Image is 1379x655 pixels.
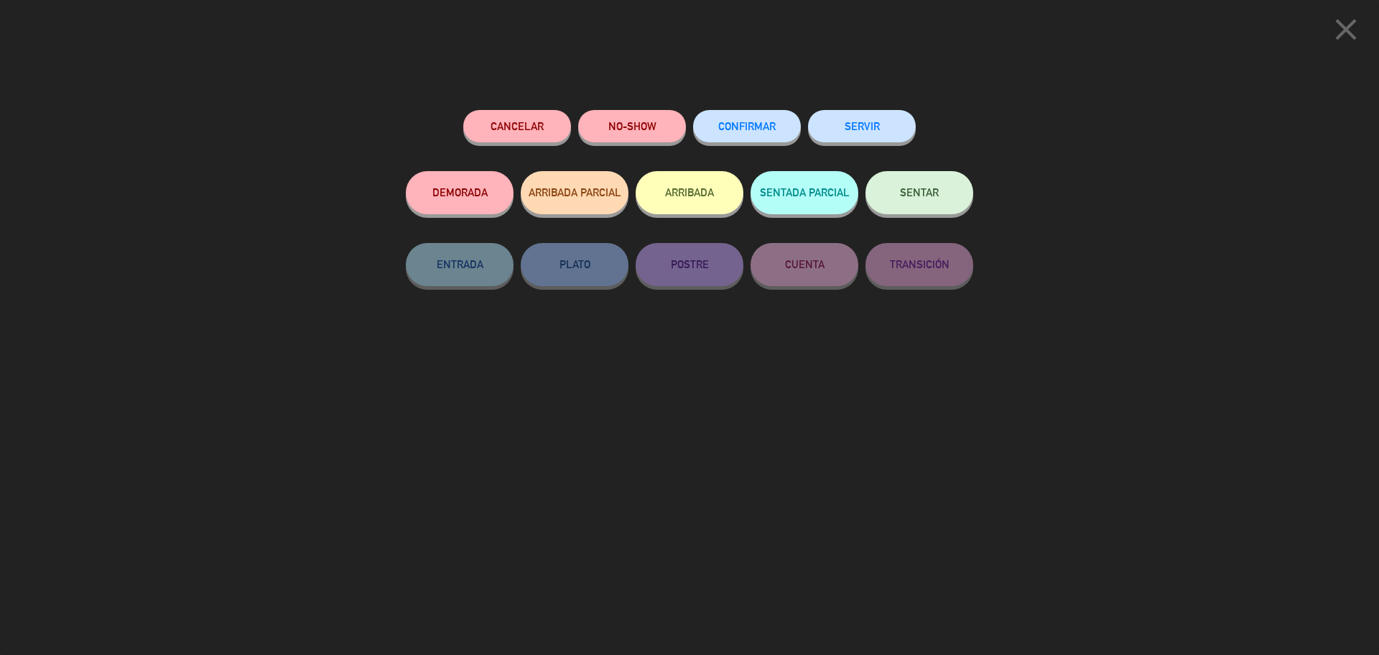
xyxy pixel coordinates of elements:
[693,110,801,142] button: CONFIRMAR
[521,243,628,286] button: PLATO
[578,110,686,142] button: NO-SHOW
[406,171,514,214] button: DEMORADA
[751,171,858,214] button: SENTADA PARCIAL
[406,243,514,286] button: ENTRADA
[718,120,776,132] span: CONFIRMAR
[751,243,858,286] button: CUENTA
[636,171,743,214] button: ARRIBADA
[865,171,973,214] button: SENTAR
[521,171,628,214] button: ARRIBADA PARCIAL
[529,186,621,198] span: ARRIBADA PARCIAL
[865,243,973,286] button: TRANSICIÓN
[463,110,571,142] button: Cancelar
[1324,11,1368,53] button: close
[900,186,939,198] span: SENTAR
[636,243,743,286] button: POSTRE
[1328,12,1364,47] i: close
[808,110,916,142] button: SERVIR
